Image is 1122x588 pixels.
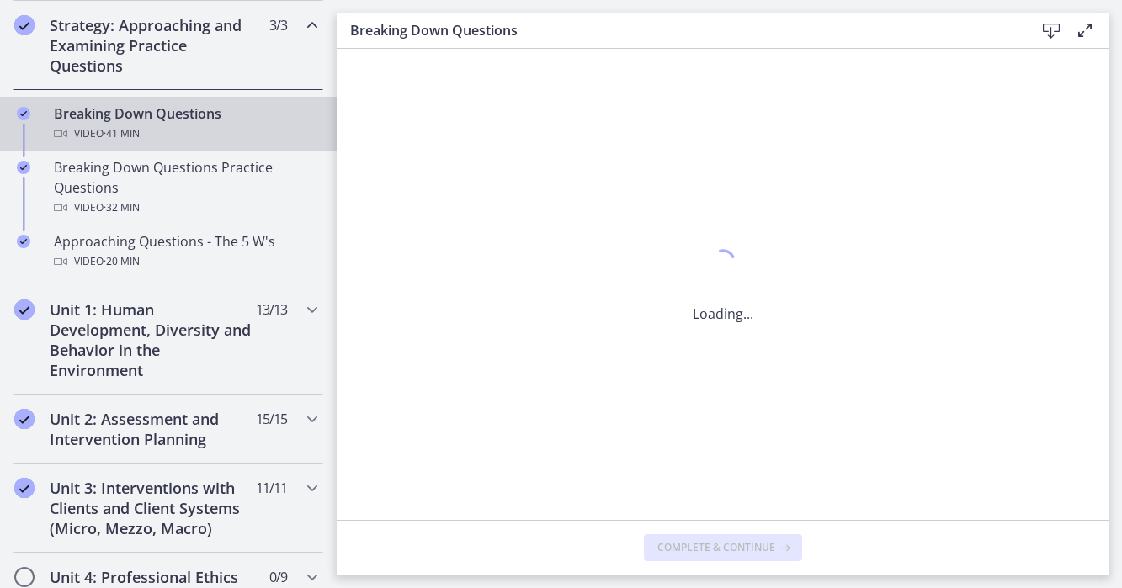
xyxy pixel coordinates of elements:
i: Completed [17,107,30,120]
span: · 32 min [104,198,140,218]
i: Completed [17,161,30,174]
h2: Unit 3: Interventions with Clients and Client Systems (Micro, Mezzo, Macro) [50,478,255,538]
div: Video [54,124,316,144]
i: Completed [14,409,35,429]
h2: Unit 2: Assessment and Intervention Planning [50,409,255,449]
span: 15 / 15 [256,409,287,429]
div: 1 [693,245,753,283]
i: Completed [14,478,35,498]
span: 0 / 9 [269,567,287,587]
span: Complete & continue [657,541,775,554]
span: 13 / 13 [256,299,287,320]
h2: Unit 1: Human Development, Diversity and Behavior in the Environment [50,299,255,380]
div: Approaching Questions - The 5 W's [54,231,316,272]
i: Completed [14,299,35,320]
span: · 20 min [104,252,140,272]
h2: Strategy: Approaching and Examining Practice Questions [50,15,255,76]
div: Breaking Down Questions Practice Questions [54,157,316,218]
i: Completed [17,235,30,248]
button: Complete & continue [644,534,802,561]
p: Loading... [693,304,753,324]
span: 3 / 3 [269,15,287,35]
span: · 41 min [104,124,140,144]
span: 11 / 11 [256,478,287,498]
div: Video [54,198,316,218]
div: Breaking Down Questions [54,103,316,144]
i: Completed [14,15,35,35]
h3: Breaking Down Questions [350,20,1008,40]
div: Video [54,252,316,272]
